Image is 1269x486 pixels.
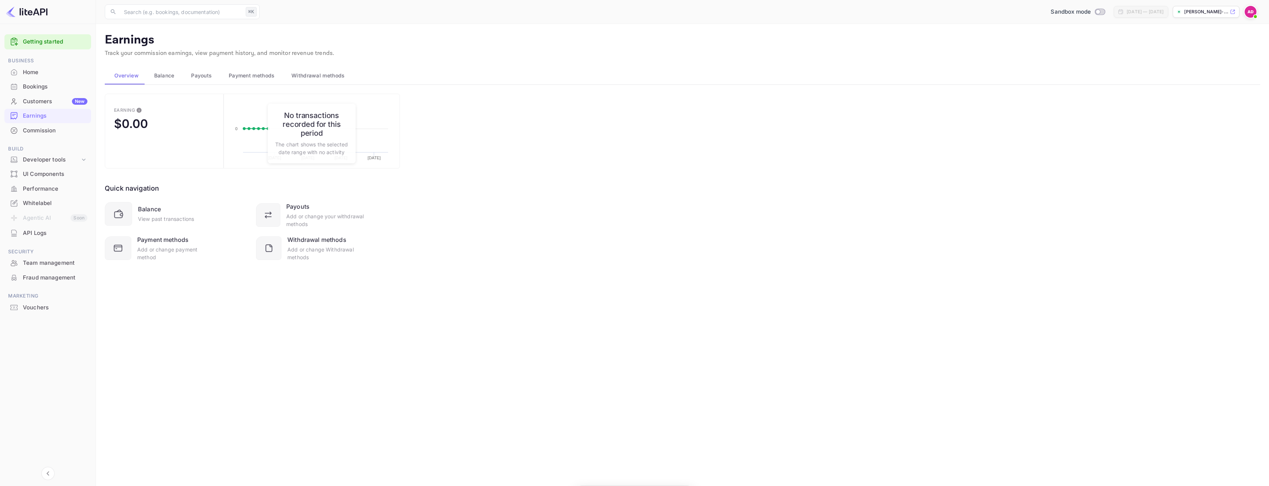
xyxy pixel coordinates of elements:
p: Track your commission earnings, view payment history, and monitor revenue trends. [105,49,1260,58]
div: Add or change Withdrawal methods [287,246,364,261]
div: Quick navigation [105,183,159,193]
div: Vouchers [23,303,87,312]
div: Fraud management [23,274,87,282]
a: Whitelabel [4,196,91,210]
div: UI Components [23,170,87,178]
span: Withdrawal methods [291,71,345,80]
div: Commission [23,126,87,135]
div: Add or change payment method [137,246,213,261]
div: Home [4,65,91,80]
a: UI Components [4,167,91,181]
div: ⌘K [246,7,257,17]
text: [DATE] [368,156,381,160]
div: scrollable auto tabs example [105,67,1260,84]
div: Home [23,68,87,77]
span: Overview [114,71,139,80]
div: Team management [23,259,87,267]
span: Business [4,57,91,65]
input: Search (e.g. bookings, documentation) [120,4,243,19]
h6: No transactions recorded for this period [275,111,348,138]
button: EarningThis is the amount of confirmed commission that will be paid to you on the next scheduled ... [105,94,224,169]
a: API Logs [4,226,91,240]
span: Marketing [4,292,91,300]
div: Bookings [4,80,91,94]
div: $0.00 [114,117,148,131]
a: Earnings [4,109,91,122]
div: Payment methods [137,235,189,244]
img: Adrien Devleschoudere [1245,6,1256,18]
span: Payment methods [229,71,275,80]
div: [DATE] — [DATE] [1127,8,1163,15]
a: Commission [4,124,91,137]
img: LiteAPI logo [6,6,48,18]
div: Withdrawal methods [287,235,346,244]
div: Earning [114,107,135,113]
div: Performance [4,182,91,196]
a: Home [4,65,91,79]
div: Developer tools [23,156,80,164]
a: Team management [4,256,91,270]
div: CustomersNew [4,94,91,109]
div: Balance [138,205,161,214]
div: Earnings [4,109,91,123]
a: Vouchers [4,301,91,314]
a: Performance [4,182,91,195]
a: CustomersNew [4,94,91,108]
div: Switch to Production mode [1048,8,1108,16]
div: Add or change your withdrawal methods [286,212,364,228]
button: This is the amount of confirmed commission that will be paid to you on the next scheduled deposit [133,104,145,116]
a: Bookings [4,80,91,93]
button: Collapse navigation [41,467,55,480]
div: Getting started [4,34,91,49]
div: Fraud management [4,271,91,285]
span: Security [4,248,91,256]
p: The chart shows the selected date range with no activity [275,140,348,156]
p: Earnings [105,33,1260,48]
div: Vouchers [4,301,91,315]
div: Payouts [286,202,310,211]
div: Whitelabel [4,196,91,211]
div: Developer tools [4,153,91,166]
a: Getting started [23,38,87,46]
div: Bookings [23,83,87,91]
span: Payouts [191,71,212,80]
div: Performance [23,185,87,193]
span: Balance [154,71,174,80]
span: Sandbox mode [1051,8,1091,16]
a: Fraud management [4,271,91,284]
div: Commission [4,124,91,138]
div: API Logs [23,229,87,237]
div: View past transactions [138,215,194,223]
p: [PERSON_NAME]-... [1184,8,1228,15]
div: Earnings [23,112,87,120]
div: New [72,98,87,105]
div: Whitelabel [23,199,87,208]
text: 0 [235,126,237,131]
span: Build [4,145,91,153]
div: Customers [23,97,87,106]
